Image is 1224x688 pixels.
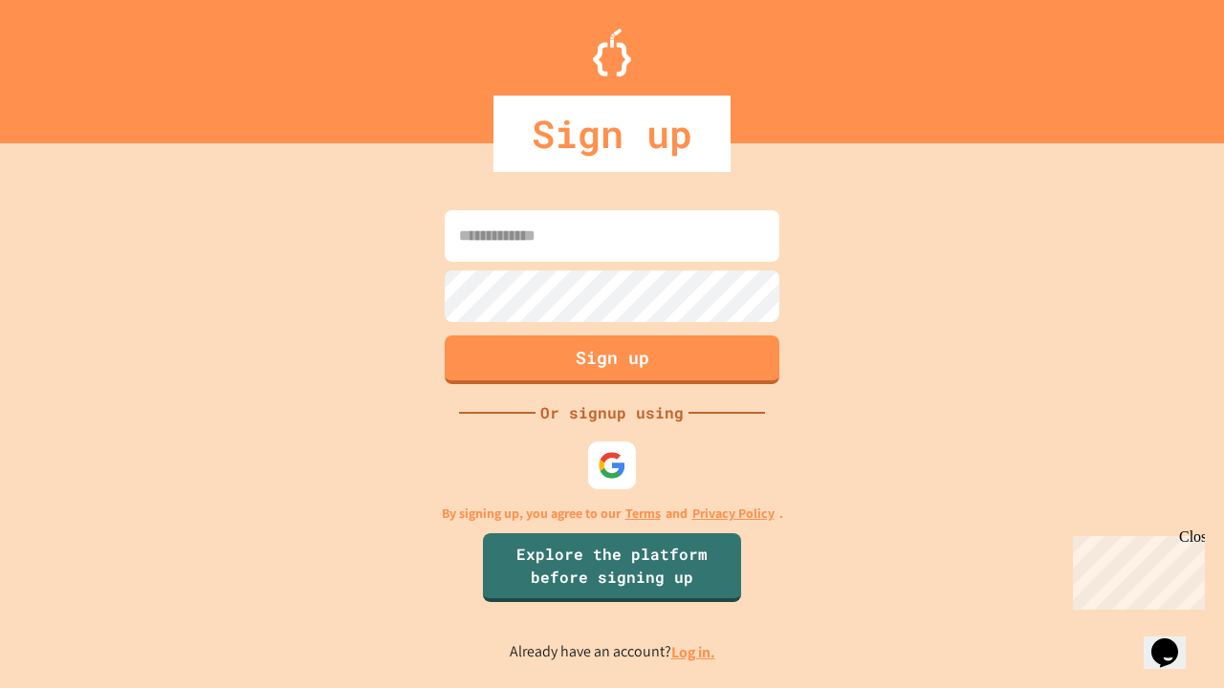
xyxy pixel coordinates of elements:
[483,533,741,602] a: Explore the platform before signing up
[625,504,661,524] a: Terms
[442,504,783,524] p: By signing up, you agree to our and .
[445,335,779,384] button: Sign up
[671,642,715,662] a: Log in.
[493,96,731,172] div: Sign up
[593,29,631,76] img: Logo.svg
[598,451,626,480] img: google-icon.svg
[510,640,715,664] p: Already have an account?
[692,504,775,524] a: Privacy Policy
[1065,528,1205,610] iframe: chat widget
[8,8,132,121] div: Chat with us now!Close
[1144,612,1205,669] iframe: chat widget
[535,401,688,424] div: Or signup using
